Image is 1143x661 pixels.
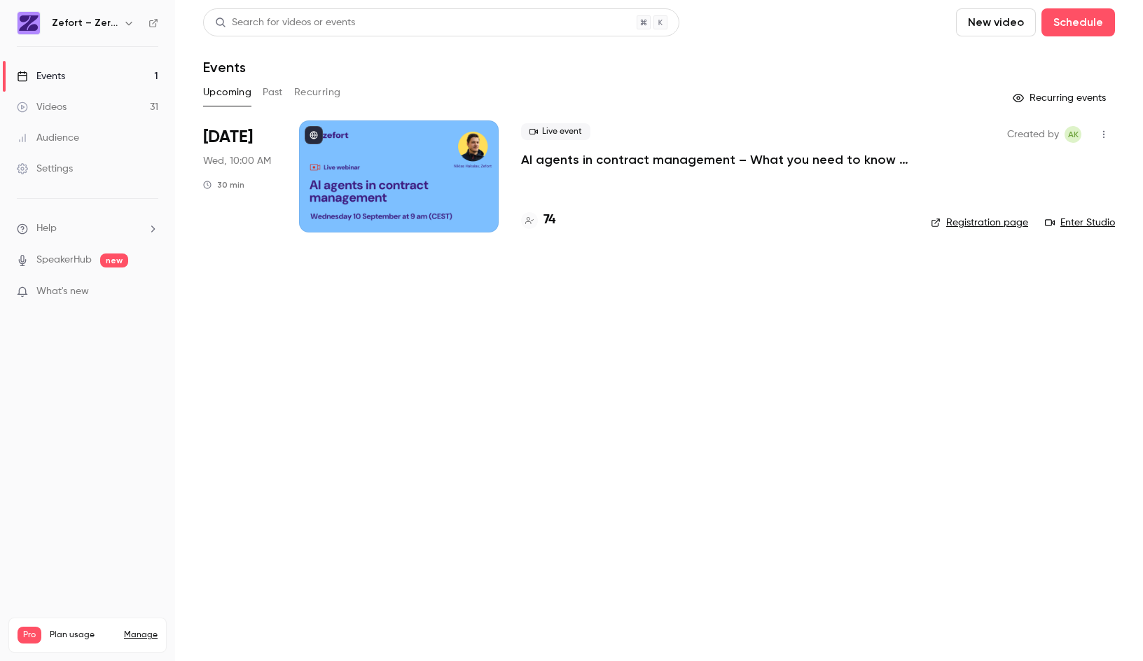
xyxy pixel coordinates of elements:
[521,151,908,168] a: AI agents in contract management – What you need to know right now
[124,629,158,641] a: Manage
[36,253,92,267] a: SpeakerHub
[215,15,355,30] div: Search for videos or events
[36,221,57,236] span: Help
[17,69,65,83] div: Events
[543,211,555,230] h4: 74
[18,12,40,34] img: Zefort – Zero-Effort Contract Management
[521,211,555,230] a: 74
[17,131,79,145] div: Audience
[203,126,253,148] span: [DATE]
[203,81,251,104] button: Upcoming
[1006,87,1115,109] button: Recurring events
[203,179,244,190] div: 30 min
[203,120,277,232] div: Sep 10 Wed, 10:00 AM (Europe/Helsinki)
[294,81,341,104] button: Recurring
[203,154,271,168] span: Wed, 10:00 AM
[36,284,89,299] span: What's new
[17,100,67,114] div: Videos
[1065,126,1081,143] span: Anna Kauppila
[141,286,158,298] iframe: Noticeable Trigger
[50,629,116,641] span: Plan usage
[203,59,246,76] h1: Events
[931,216,1028,230] a: Registration page
[521,123,590,140] span: Live event
[17,162,73,176] div: Settings
[52,16,118,30] h6: Zefort – Zero-Effort Contract Management
[956,8,1036,36] button: New video
[100,253,128,267] span: new
[17,221,158,236] li: help-dropdown-opener
[1068,126,1079,143] span: AK
[1041,8,1115,36] button: Schedule
[18,627,41,643] span: Pro
[1045,216,1115,230] a: Enter Studio
[263,81,283,104] button: Past
[1007,126,1059,143] span: Created by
